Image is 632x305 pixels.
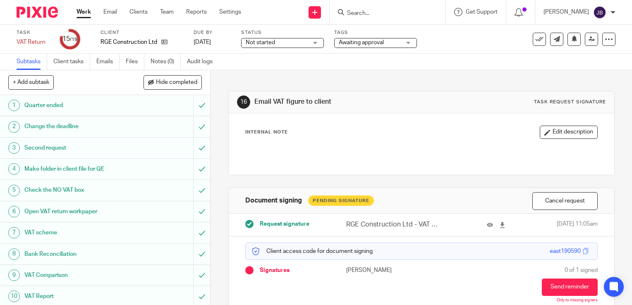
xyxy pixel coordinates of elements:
[334,29,417,36] label: Tags
[346,266,421,274] p: [PERSON_NAME]
[77,8,91,16] a: Work
[346,220,442,229] p: RGE Construction Ltd - VAT Return (2).pdf
[245,196,302,205] h1: Document signing
[542,279,598,296] button: Send reminder
[557,298,598,303] p: Only to missing signers
[24,142,132,154] h1: Second request
[96,54,120,70] a: Emails
[540,126,598,139] button: Edit description
[241,29,324,36] label: Status
[219,8,241,16] a: Settings
[144,75,202,89] button: Hide completed
[24,290,132,303] h1: VAT Report
[53,54,90,70] a: Client tasks
[346,10,421,17] input: Search
[252,247,373,255] p: Client access code for document signing
[8,269,20,281] div: 9
[8,227,20,238] div: 7
[24,120,132,133] h1: Change the deadline
[17,54,47,70] a: Subtasks
[466,9,498,15] span: Get Support
[17,38,50,46] div: VAT Return
[8,206,20,217] div: 6
[70,37,77,42] small: /19
[17,7,58,18] img: Pixie
[160,8,174,16] a: Team
[126,54,144,70] a: Files
[550,247,581,255] div: east190590
[532,192,598,210] button: Cancel request
[260,266,290,274] span: Signatures
[8,121,20,133] div: 2
[194,29,231,36] label: Due by
[8,291,20,302] div: 10
[339,40,384,45] span: Awaiting approval
[194,39,211,45] span: [DATE]
[24,269,132,281] h1: VAT Comparison
[156,79,197,86] span: Hide completed
[8,100,20,111] div: 1
[186,8,207,16] a: Reports
[8,163,20,175] div: 4
[24,163,132,175] h1: Make folder in client file for QE
[24,99,132,112] h1: Quarter ended
[245,129,288,136] p: Internal Note
[151,54,181,70] a: Notes (0)
[101,29,183,36] label: Client
[8,75,54,89] button: + Add subtask
[254,98,439,106] h1: Email VAT figure to client
[187,54,219,70] a: Audit logs
[246,40,275,45] span: Not started
[129,8,148,16] a: Clients
[593,6,606,19] img: svg%3E
[8,248,20,260] div: 8
[101,38,157,46] p: RGE Construction Ltd
[565,266,598,274] span: 0 of 1 signed
[8,185,20,196] div: 5
[24,226,132,239] h1: VAT scheme
[308,195,374,206] div: Pending Signature
[260,220,309,228] span: Request signature
[237,95,250,109] div: 16
[103,8,117,16] a: Email
[534,99,606,105] div: Task request signature
[24,248,132,260] h1: Bank Reconciliation
[62,34,77,44] div: 15
[24,184,132,196] h1: Check the NO VAT box
[543,8,589,16] p: [PERSON_NAME]
[8,142,20,154] div: 3
[17,29,50,36] label: Task
[557,220,598,229] span: [DATE] 11:05am
[24,205,132,218] h1: Open VAT return workpaper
